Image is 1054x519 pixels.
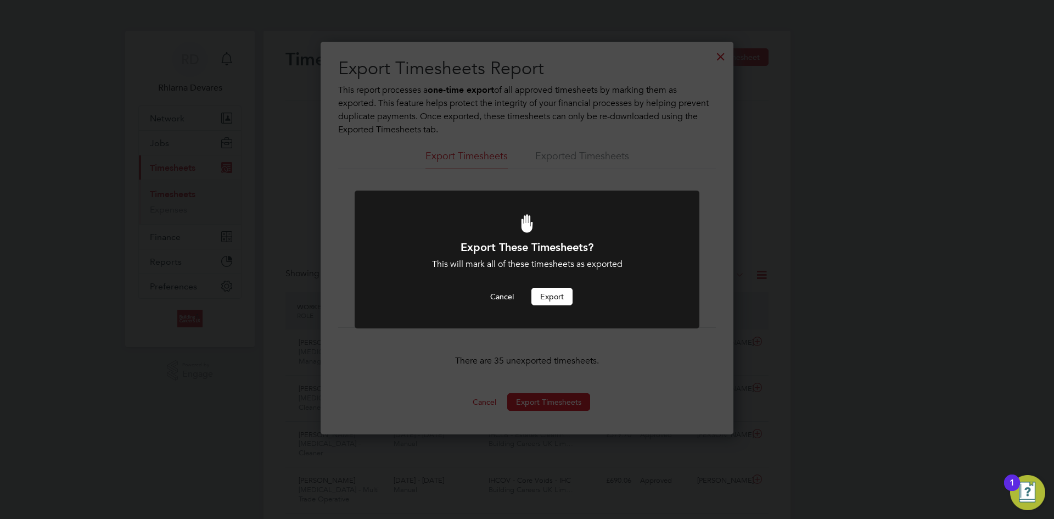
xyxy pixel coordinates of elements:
div: 1 [1010,483,1014,497]
button: Cancel [481,288,523,305]
button: Open Resource Center, 1 new notification [1010,475,1045,510]
button: Export [531,288,573,305]
div: This will mark all of these timesheets as exported [384,259,670,270]
h1: Export These Timesheets? [384,240,670,254]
